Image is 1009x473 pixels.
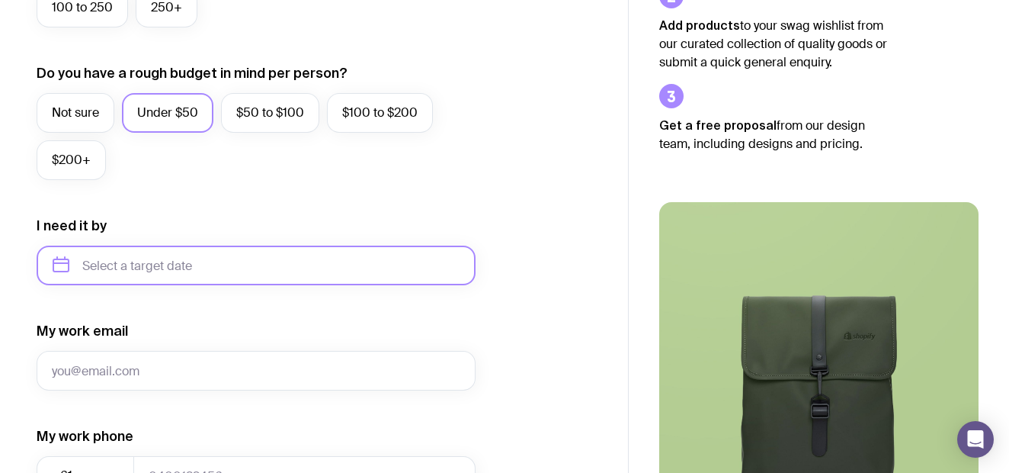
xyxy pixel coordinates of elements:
label: Under $50 [122,93,213,133]
label: Do you have a rough budget in mind per person? [37,64,348,82]
label: I need it by [37,217,107,235]
input: you@email.com [37,351,476,391]
strong: Add products [659,18,740,32]
input: Select a target date [37,246,476,285]
label: My work email [37,322,128,340]
label: $50 to $100 [221,93,319,133]
p: from our design team, including designs and pricing. [659,116,888,153]
label: $100 to $200 [327,93,433,133]
label: My work phone [37,427,133,446]
p: to your swag wishlist from our curated collection of quality goods or submit a quick general enqu... [659,16,888,72]
label: Not sure [37,93,114,133]
label: $200+ [37,140,106,180]
strong: Get a free proposal [659,118,777,132]
div: Open Intercom Messenger [957,421,994,458]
